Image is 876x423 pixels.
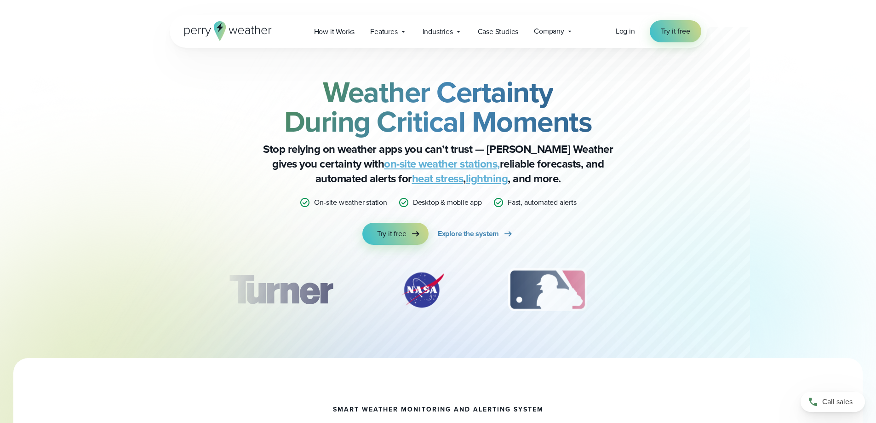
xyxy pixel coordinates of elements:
div: 4 of 12 [640,267,714,313]
a: Try it free [650,20,701,42]
img: NASA.svg [390,267,455,313]
a: Try it free [362,223,429,245]
div: slideshow [216,267,661,318]
div: 2 of 12 [390,267,455,313]
span: How it Works [314,26,355,37]
span: Case Studies [478,26,519,37]
div: 1 of 12 [215,267,346,313]
span: Try it free [661,26,690,37]
img: Turner-Construction_1.svg [215,267,346,313]
a: Call sales [801,392,865,412]
a: on-site weather stations, [384,156,500,172]
a: Explore the system [438,223,514,245]
p: On-site weather station [314,197,387,208]
span: Explore the system [438,228,499,239]
a: How it Works [306,22,363,41]
a: Case Studies [470,22,527,41]
strong: Weather Certainty During Critical Moments [284,70,592,143]
span: Company [534,26,564,37]
span: Try it free [377,228,407,239]
p: Desktop & mobile app [413,197,482,208]
a: Log in [616,26,635,37]
img: MLB.svg [499,267,596,313]
span: Industries [423,26,453,37]
img: PGA.svg [640,267,714,313]
span: Log in [616,26,635,36]
a: heat stress [412,170,464,187]
a: lightning [466,170,508,187]
span: Features [370,26,397,37]
div: 3 of 12 [499,267,596,313]
h1: smart weather monitoring and alerting system [333,406,544,413]
p: Stop relying on weather apps you can’t trust — [PERSON_NAME] Weather gives you certainty with rel... [254,142,622,186]
p: Fast, automated alerts [508,197,577,208]
span: Call sales [822,396,853,407]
